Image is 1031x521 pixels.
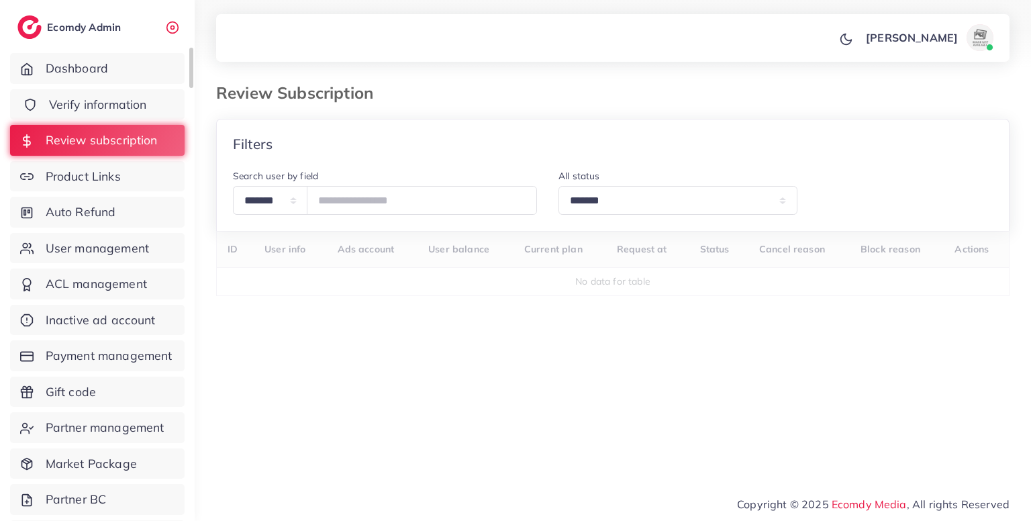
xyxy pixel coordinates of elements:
a: Ecomdy Media [832,498,907,511]
a: Product Links [10,161,185,192]
a: Partner BC [10,484,185,515]
a: [PERSON_NAME]avatar [858,24,999,51]
a: Inactive ad account [10,305,185,336]
span: Product Links [46,168,121,185]
span: Dashboard [46,60,108,77]
label: All status [558,169,600,183]
h3: Review Subscription [216,83,384,103]
h4: Filters [233,136,273,152]
a: Dashboard [10,53,185,84]
a: Auto Refund [10,197,185,228]
span: Verify information [49,96,147,113]
a: Market Package [10,448,185,479]
a: Verify information [10,89,185,120]
span: User management [46,240,149,257]
a: Partner management [10,412,185,443]
span: Auto Refund [46,203,116,221]
span: Gift code [46,383,96,401]
span: Market Package [46,455,137,473]
span: , All rights Reserved [907,496,1010,512]
img: logo [17,15,42,39]
a: Review subscription [10,125,185,156]
a: Gift code [10,377,185,408]
a: ACL management [10,269,185,299]
p: [PERSON_NAME] [866,30,958,46]
span: Review subscription [46,132,158,149]
a: Payment management [10,340,185,371]
span: Partner management [46,419,164,436]
a: User management [10,233,185,264]
span: Copyright © 2025 [737,496,1010,512]
label: Search user by field [233,169,318,183]
span: Inactive ad account [46,312,156,329]
span: Payment management [46,347,173,365]
span: ACL management [46,275,147,293]
h2: Ecomdy Admin [47,21,124,34]
span: Partner BC [46,491,107,508]
img: avatar [967,24,993,51]
a: logoEcomdy Admin [17,15,124,39]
